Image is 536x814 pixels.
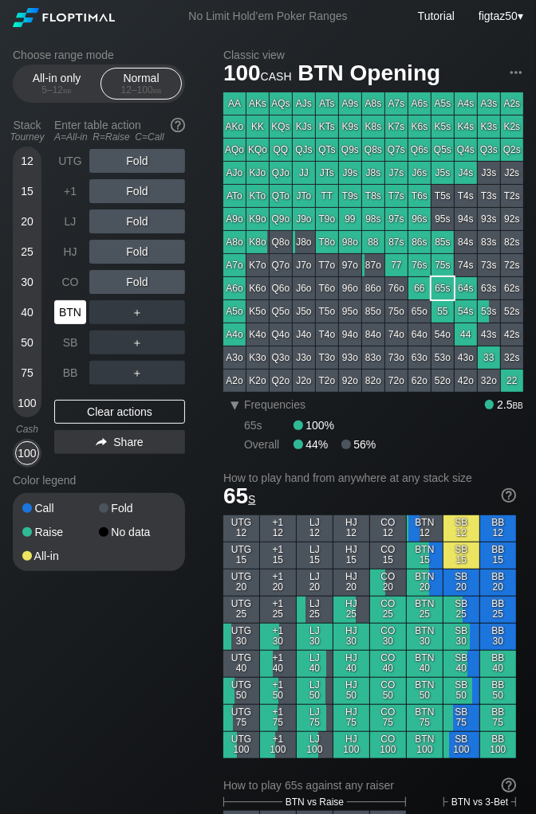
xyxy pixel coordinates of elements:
div: K8s [362,115,384,138]
div: LJ 50 [297,678,333,704]
div: 54s [455,300,477,323]
div: A2o [223,370,246,392]
div: A6o [223,277,246,299]
div: 76o [385,277,408,299]
div: CO 40 [370,651,406,677]
div: KK [246,115,269,138]
div: All-in [22,550,99,562]
div: J6o [293,277,315,299]
span: bb [153,84,162,96]
div: Fold [99,503,175,514]
div: Share [54,430,185,454]
div: T5s [432,185,454,207]
div: 73o [385,346,408,369]
div: +1 40 [260,651,296,677]
div: LJ 12 [297,515,333,542]
span: s [248,489,255,507]
div: 82s [501,231,523,253]
div: 75s [432,254,454,276]
div: AKo [223,115,246,138]
div: Normal [104,68,178,99]
div: UTG 75 [223,705,259,731]
div: 83o [362,346,384,369]
div: HJ 25 [333,597,369,623]
div: 12 – 100 [108,84,175,96]
div: QTs [316,139,338,161]
div: T6s [408,185,431,207]
div: CO 20 [370,569,406,596]
div: 72o [385,370,408,392]
div: 56% [341,438,376,451]
div: 64o [408,323,431,346]
div: CO 25 [370,597,406,623]
div: JTo [293,185,315,207]
div: BB 50 [480,678,516,704]
div: 96s [408,208,431,230]
div: A6s [408,92,431,115]
div: Q5s [432,139,454,161]
div: ＋ [89,331,185,354]
div: T7s [385,185,408,207]
div: T9s [339,185,361,207]
div: K6o [246,277,269,299]
div: A4s [455,92,477,115]
div: A5o [223,300,246,323]
img: ellipsis.fd386fe8.svg [507,64,525,81]
div: A8o [223,231,246,253]
div: Q9s [339,139,361,161]
span: 65 [223,483,256,508]
div: J6s [408,162,431,184]
div: 32o [478,370,500,392]
div: 85o [362,300,384,323]
div: BB 12 [480,515,516,542]
div: +1 50 [260,678,296,704]
div: Color legend [13,468,185,493]
div: 94o [339,323,361,346]
div: 42s [501,323,523,346]
div: BB 25 [480,597,516,623]
div: ATo [223,185,246,207]
div: HJ 15 [333,542,369,569]
span: Frequencies [244,398,305,411]
div: Stack [6,112,48,149]
div: UTG 25 [223,597,259,623]
div: K5s [432,115,454,138]
div: T2o [316,370,338,392]
div: LJ 15 [297,542,333,569]
span: figtaz50 [479,10,518,22]
div: K8o [246,231,269,253]
div: AKs [246,92,269,115]
div: All-in only [20,68,93,99]
img: help.32db89a4.svg [169,116,187,134]
div: T3o [316,346,338,369]
div: +1 25 [260,597,296,623]
div: HJ 30 [333,624,369,650]
div: KQo [246,139,269,161]
div: UTG 12 [223,515,259,542]
div: 88 [362,231,384,253]
div: 43s [478,323,500,346]
div: 66 [408,277,431,299]
div: 32s [501,346,523,369]
div: Q6s [408,139,431,161]
div: Q3s [478,139,500,161]
a: Tutorial [418,10,455,22]
div: Fold [89,149,185,173]
div: LJ 30 [297,624,333,650]
span: BTN Opening [295,61,443,88]
div: A2s [501,92,523,115]
div: 82o [362,370,384,392]
div: No Limit Hold’em Poker Ranges [164,10,371,26]
div: T8s [362,185,384,207]
div: A=All-in R=Raise C=Call [54,131,185,143]
div: CO 50 [370,678,406,704]
div: 74s [455,254,477,276]
div: 86o [362,277,384,299]
div: AJo [223,162,246,184]
div: SB 25 [443,597,479,623]
div: J8s [362,162,384,184]
div: 43o [455,346,477,369]
div: 84o [362,323,384,346]
div: K3s [478,115,500,138]
div: Overall [244,438,294,451]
